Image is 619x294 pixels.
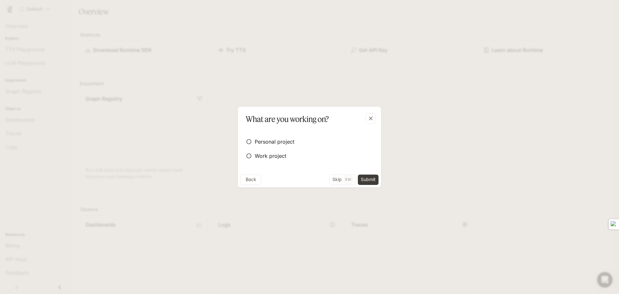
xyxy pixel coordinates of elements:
[329,175,355,185] button: SkipEsc
[358,175,378,185] button: Submit
[255,138,294,146] span: Personal project
[344,176,352,183] p: Esc
[246,113,329,125] p: What are you working on?
[241,175,261,185] button: Back
[255,152,286,160] span: Work project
